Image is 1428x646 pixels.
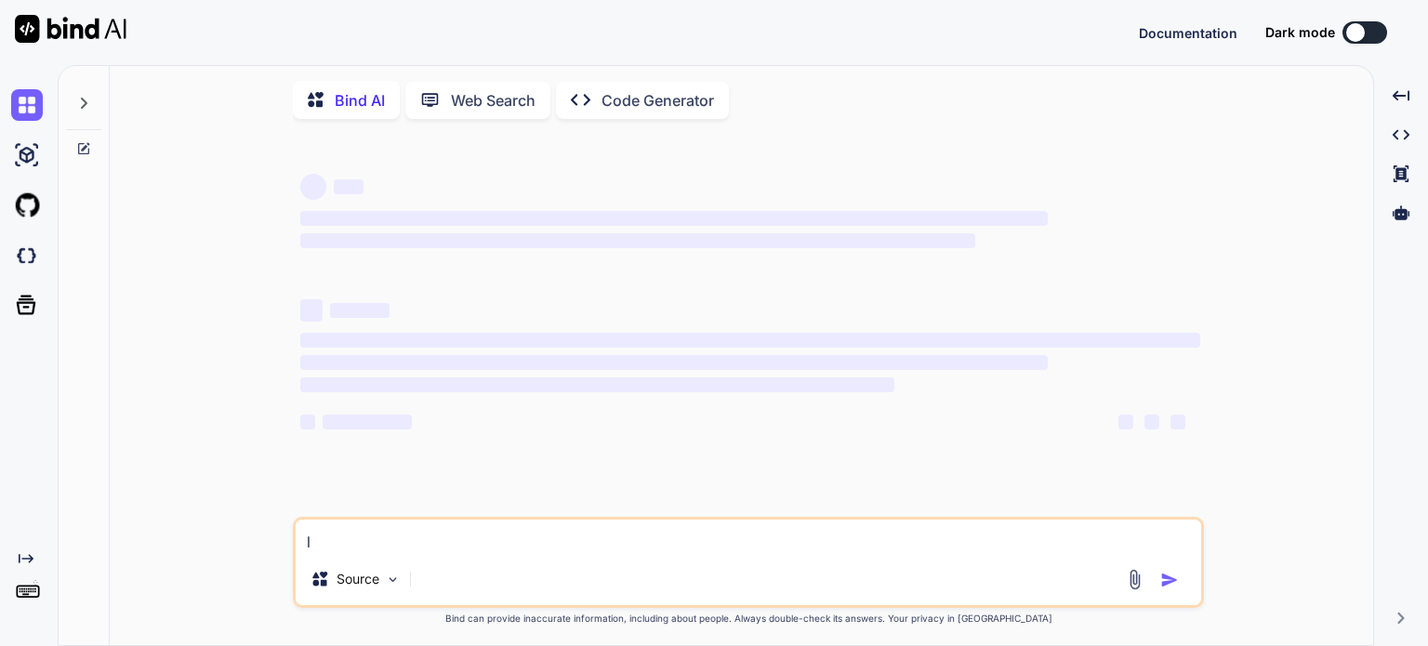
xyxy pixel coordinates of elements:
span: ‌ [323,415,412,429]
span: ‌ [334,179,364,194]
img: darkCloudIdeIcon [11,240,43,271]
span: ‌ [300,333,1200,348]
span: ‌ [1144,415,1159,429]
span: Dark mode [1265,23,1335,42]
button: Documentation [1139,23,1237,43]
p: Source [337,570,379,588]
span: ‌ [1118,415,1133,429]
p: Bind AI [335,89,385,112]
img: icon [1160,571,1179,589]
span: ‌ [1170,415,1185,429]
textarea: l [296,520,1201,553]
span: ‌ [300,233,975,248]
img: chat [11,89,43,121]
img: Pick Models [385,572,401,587]
img: ai-studio [11,139,43,171]
p: Web Search [451,89,535,112]
span: ‌ [300,299,323,322]
img: Bind AI [15,15,126,43]
span: Documentation [1139,25,1237,41]
p: Code Generator [602,89,714,112]
span: ‌ [300,377,894,392]
span: ‌ [300,355,1047,370]
img: attachment [1124,569,1145,590]
span: ‌ [300,415,315,429]
p: Bind can provide inaccurate information, including about people. Always double-check its answers.... [293,612,1204,626]
span: ‌ [300,211,1047,226]
span: ‌ [300,174,326,200]
span: ‌ [330,303,390,318]
img: githubLight [11,190,43,221]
